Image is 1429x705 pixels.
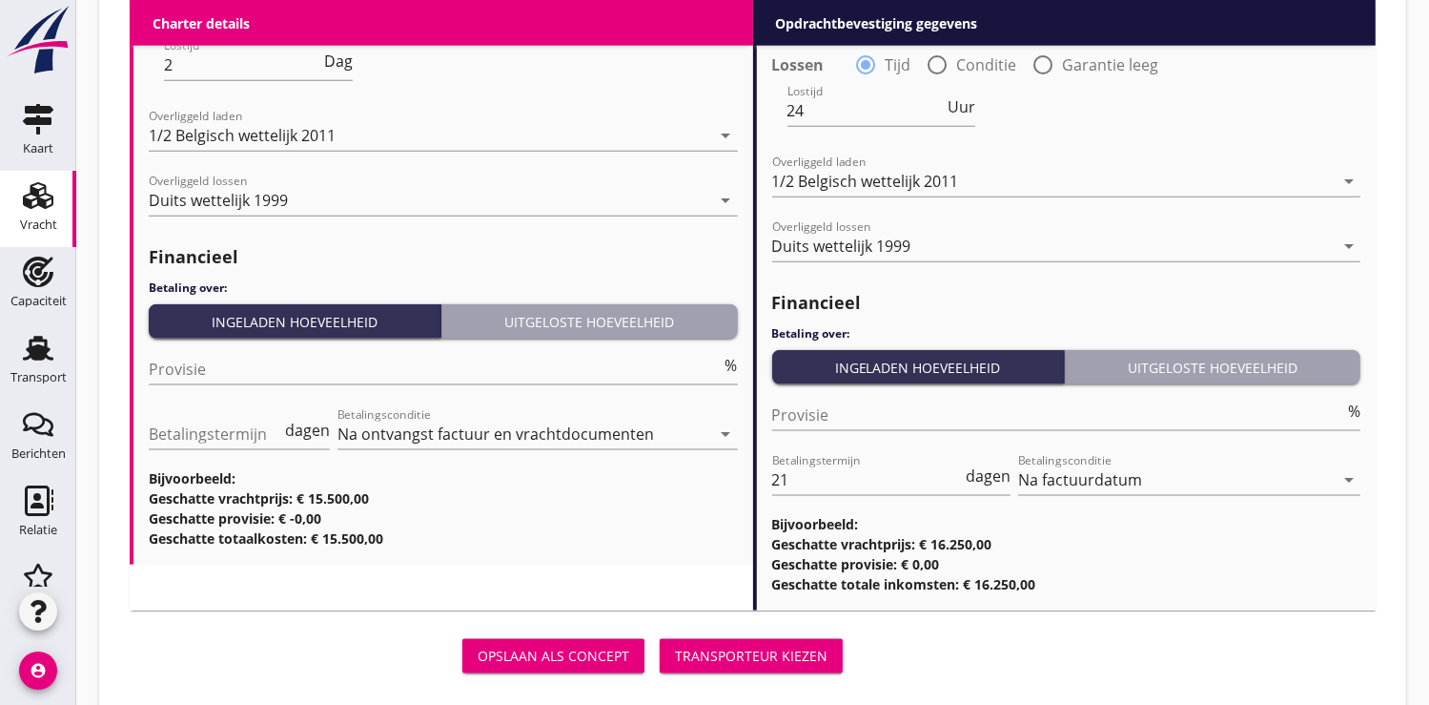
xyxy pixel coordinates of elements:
[19,652,57,690] i: account_circle
[149,304,441,339] button: Ingeladen hoeveelheid
[149,529,738,549] h3: Geschatte totaalkosten: € 15.500,00
[780,358,1056,378] div: Ingeladen hoeveelheid
[149,354,722,384] input: Provisie
[20,218,57,231] div: Vracht
[772,55,825,74] strong: Lossen
[772,238,911,255] div: Duits wettelijk 1999
[948,99,975,114] span: Uur
[149,127,336,144] div: 1/2 Belgisch wettelijk 2011
[772,173,959,190] div: 1/2 Belgisch wettelijk 2011
[478,646,629,666] div: Opslaan als concept
[149,244,738,270] h2: Financieel
[1065,350,1360,384] button: Uitgeloste hoeveelheid
[772,574,1361,594] h3: Geschatte totale inkomsten: € 16.250,00
[441,304,737,339] button: Uitgeloste hoeveelheid
[262,10,288,29] label: Tijd
[149,419,281,449] input: Betalingstermijn
[772,350,1065,384] button: Ingeladen hoeveelheid
[164,50,320,80] input: Lostijd
[1337,170,1360,193] i: arrow_drop_down
[1337,235,1360,258] i: arrow_drop_down
[772,465,963,495] input: Betalingstermijn
[10,295,67,307] div: Capaciteit
[660,639,843,674] button: Transporteur kiezen
[772,514,1361,534] h3: Bijvoorbeeld:
[772,400,1345,430] input: Provisie
[962,468,1011,484] div: dagen
[281,423,330,438] div: dagen
[722,358,738,373] div: %
[772,325,1361,342] h4: Betaling over:
[149,488,738,508] h3: Geschatte vrachtprijs: € 15.500,00
[4,5,72,75] img: logo-small.a267ee39.svg
[10,371,67,384] div: Transport
[149,192,288,209] div: Duits wettelijk 1999
[23,142,53,155] div: Kaart
[772,534,1361,554] h3: Geschatte vrachtprijs: € 16.250,00
[1018,471,1142,488] div: Na factuurdatum
[149,280,738,297] h4: Betaling over:
[772,554,1361,574] h3: Geschatte provisie: € 0,00
[149,468,738,488] h3: Bijvoorbeeld:
[957,55,1017,74] label: Conditie
[715,189,738,212] i: arrow_drop_down
[449,312,729,332] div: Uitgeloste hoeveelheid
[334,10,394,29] label: Conditie
[1344,404,1360,419] div: %
[149,508,738,529] h3: Geschatte provisie: € -0,00
[1072,358,1353,378] div: Uitgeloste hoeveelheid
[11,447,66,460] div: Berichten
[715,423,738,446] i: arrow_drop_down
[1337,468,1360,491] i: arrow_drop_down
[886,55,911,74] label: Tijd
[337,425,654,443] div: Na ontvangst factuur en vrachtdocumenten
[19,524,57,536] div: Relatie
[675,646,827,666] div: Transporteur kiezen
[462,639,644,674] button: Opslaan als concept
[324,53,353,69] span: Dag
[787,95,945,126] input: Lostijd
[715,124,738,147] i: arrow_drop_down
[772,290,1361,316] h2: Financieel
[439,10,536,29] label: Garantie leeg
[156,312,433,332] div: Ingeladen hoeveelheid
[1063,55,1159,74] label: Garantie leeg
[149,10,201,29] strong: Lossen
